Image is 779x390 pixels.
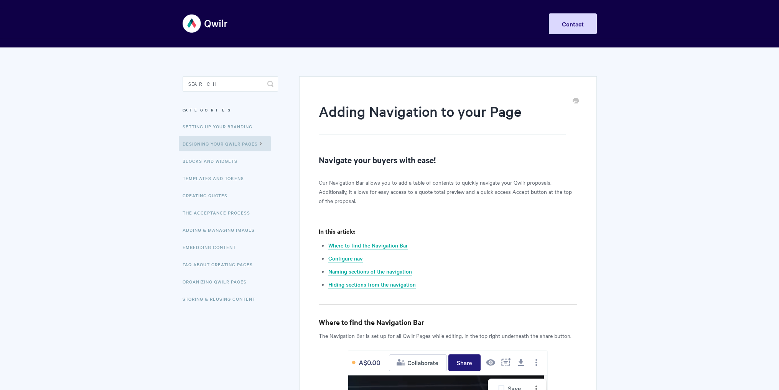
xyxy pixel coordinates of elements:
[179,136,271,151] a: Designing Your Qwilr Pages
[183,205,256,220] a: The Acceptance Process
[183,119,258,134] a: Setting up your Branding
[183,274,252,289] a: Organizing Qwilr Pages
[328,241,408,250] a: Where to find the Navigation Bar
[183,239,242,255] a: Embedding Content
[183,76,278,92] input: Search
[319,102,565,134] h1: Adding Navigation to your Page
[319,154,577,166] h2: Navigate your buyers with ease!
[183,170,250,186] a: Templates and Tokens
[573,97,579,105] a: Print this Article
[319,227,356,235] b: In this article:
[328,267,412,276] a: Naming sections of the navigation
[328,254,363,263] a: Configure nav
[183,222,260,238] a: Adding & Managing Images
[183,153,243,169] a: Blocks and Widgets
[319,178,577,205] p: Our Navigation Bar allows you to add a table of contents to quickly navigate your Qwilr proposals...
[183,188,233,203] a: Creating Quotes
[328,280,416,289] a: Hiding sections from the navigation
[319,331,577,340] p: The Navigation Bar is set up for all Qwilr Pages while editing, in the top right underneath the s...
[183,9,228,38] img: Qwilr Help Center
[183,291,261,306] a: Storing & Reusing Content
[183,103,278,117] h3: Categories
[549,13,597,34] a: Contact
[319,317,577,328] h3: Where to find the Navigation Bar
[183,257,259,272] a: FAQ About Creating Pages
